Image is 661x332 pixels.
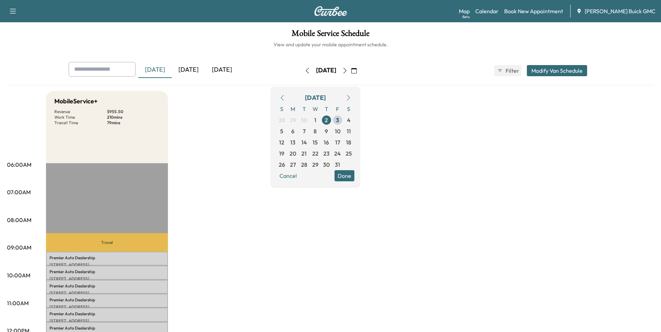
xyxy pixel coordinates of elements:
div: [DATE] [172,62,205,78]
span: 19 [279,149,284,158]
p: 08:00AM [7,216,31,224]
span: 18 [346,138,351,147]
span: 27 [290,160,296,169]
span: 9 [325,127,328,135]
p: [STREET_ADDRESS] [49,318,164,324]
span: 25 [346,149,352,158]
span: 15 [313,138,318,147]
h1: Mobile Service Schedule [7,29,654,41]
span: S [343,103,354,114]
span: 20 [290,149,296,158]
p: Premier Auto Dealership [49,283,164,289]
p: 11:00AM [7,299,29,307]
button: Cancel [276,170,300,181]
p: Premier Auto Dealership [49,269,164,275]
p: Premier Auto Dealership [49,255,164,261]
p: 79 mins [107,120,160,126]
span: 11 [347,127,351,135]
p: [STREET_ADDRESS] [49,304,164,310]
span: W [310,103,321,114]
p: Transit Time [54,120,107,126]
div: [DATE] [316,66,336,75]
span: S [276,103,287,114]
h5: MobileService+ [54,96,98,106]
p: Premier Auto Dealership [49,297,164,303]
button: Done [335,170,354,181]
span: 22 [312,149,318,158]
span: 30 [301,116,307,124]
p: 09:00AM [7,243,31,252]
p: Work Time [54,114,107,120]
span: M [287,103,299,114]
p: Revenue [54,109,107,114]
p: [STREET_ADDRESS] [49,290,164,296]
span: Filter [506,66,518,75]
div: [DATE] [305,93,326,103]
span: 24 [334,149,341,158]
span: 5 [280,127,283,135]
p: Premier Auto Dealership [49,311,164,317]
h6: View and update your mobile appointment schedule. [7,41,654,48]
span: 29 [312,160,318,169]
span: 23 [323,149,330,158]
span: 28 [301,160,307,169]
span: 21 [301,149,307,158]
span: F [332,103,343,114]
span: 12 [279,138,284,147]
span: 17 [335,138,340,147]
p: 07:00AM [7,188,31,196]
div: Beta [462,14,470,19]
span: 1 [314,116,316,124]
span: 7 [303,127,306,135]
span: 29 [290,116,296,124]
p: [STREET_ADDRESS] [49,262,164,268]
span: 28 [279,116,285,124]
span: T [321,103,332,114]
span: 16 [324,138,329,147]
span: 4 [347,116,351,124]
p: $ 955.50 [107,109,160,114]
span: [PERSON_NAME] Buick GMC [585,7,655,15]
span: 13 [290,138,295,147]
span: T [299,103,310,114]
div: [DATE] [205,62,239,78]
span: 30 [323,160,330,169]
p: 210 mins [107,114,160,120]
span: 3 [336,116,339,124]
span: 6 [291,127,294,135]
button: Modify Van Schedule [527,65,587,76]
span: 26 [279,160,285,169]
p: 10:00AM [7,271,30,279]
p: 06:00AM [7,160,31,169]
p: Travel [46,233,168,251]
span: 14 [301,138,307,147]
span: 8 [314,127,317,135]
div: [DATE] [138,62,172,78]
span: 10 [335,127,340,135]
a: MapBeta [459,7,470,15]
a: Book New Appointment [504,7,563,15]
a: Calendar [475,7,499,15]
img: Curbee Logo [314,6,347,16]
p: [STREET_ADDRESS] [49,276,164,282]
button: Filter [494,65,521,76]
p: Premier Auto Dealership [49,325,164,331]
span: 2 [325,116,328,124]
span: 31 [335,160,340,169]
